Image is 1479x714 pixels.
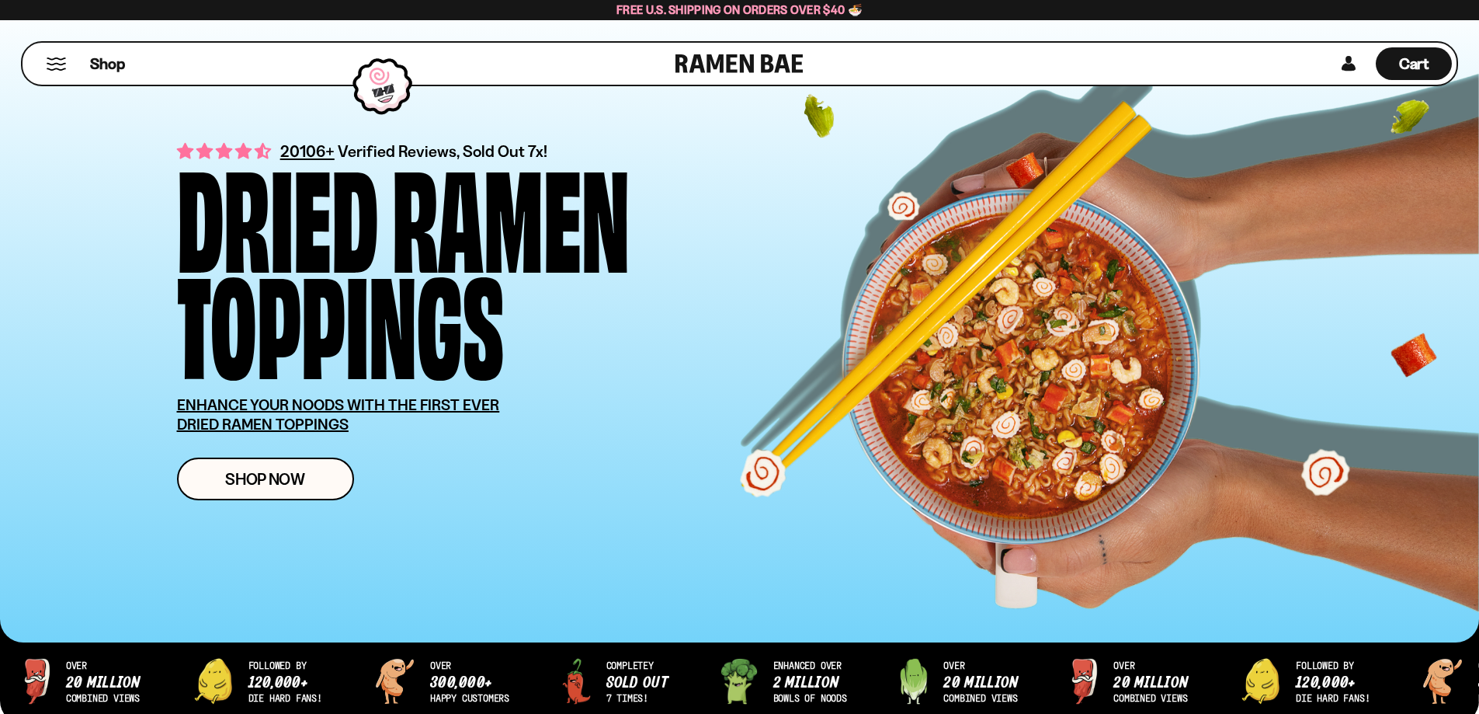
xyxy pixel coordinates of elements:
a: Shop Now [177,458,354,500]
span: Shop [90,54,125,75]
div: Dried [177,159,378,266]
span: Cart [1399,54,1429,73]
u: ENHANCE YOUR NOODS WITH THE FIRST EVER DRIED RAMEN TOPPINGS [177,395,500,434]
a: Cart [1376,43,1452,85]
div: Ramen [392,159,630,266]
span: Free U.S. Shipping on Orders over $40 🍜 [616,2,863,17]
span: Shop Now [225,471,305,487]
a: Shop [90,47,125,80]
button: Mobile Menu Trigger [46,57,67,71]
div: Toppings [177,266,504,372]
